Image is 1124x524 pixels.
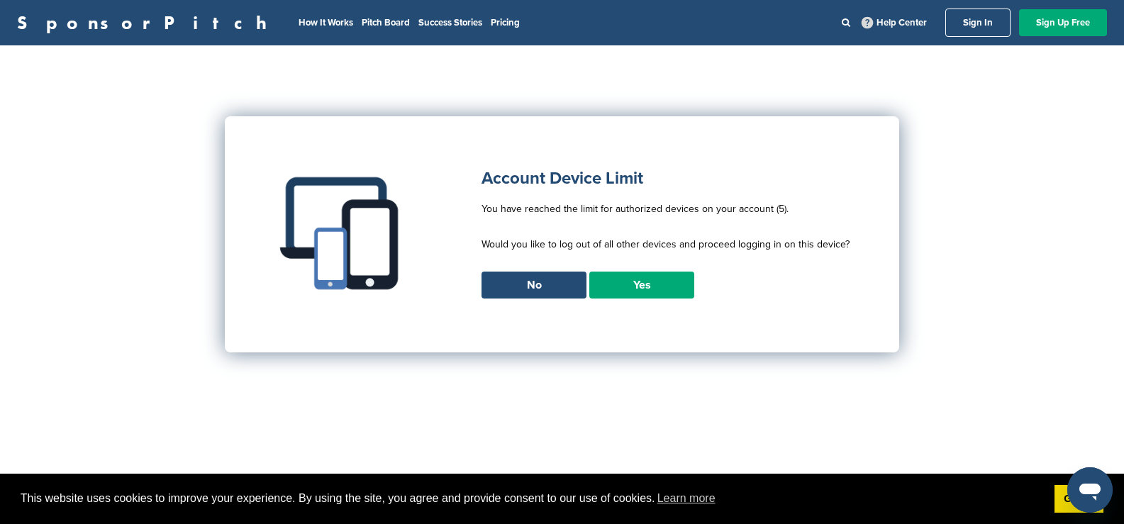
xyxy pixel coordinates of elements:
a: Success Stories [418,17,482,28]
span: This website uses cookies to improve your experience. By using the site, you agree and provide co... [21,488,1043,509]
h1: Account Device Limit [482,166,850,191]
a: Yes [589,272,694,299]
iframe: Button to launch messaging window [1067,467,1113,513]
img: Multiple devices [274,166,409,301]
a: Help Center [859,14,930,31]
a: dismiss cookie message [1055,485,1103,513]
a: learn more about cookies [655,488,718,509]
a: How It Works [299,17,353,28]
p: You have reached the limit for authorized devices on your account (5). Would you like to log out ... [482,200,850,272]
a: No [482,272,586,299]
a: Pitch Board [362,17,410,28]
a: Pricing [491,17,520,28]
a: SponsorPitch [17,13,276,32]
a: Sign In [945,9,1011,37]
a: Sign Up Free [1019,9,1107,36]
